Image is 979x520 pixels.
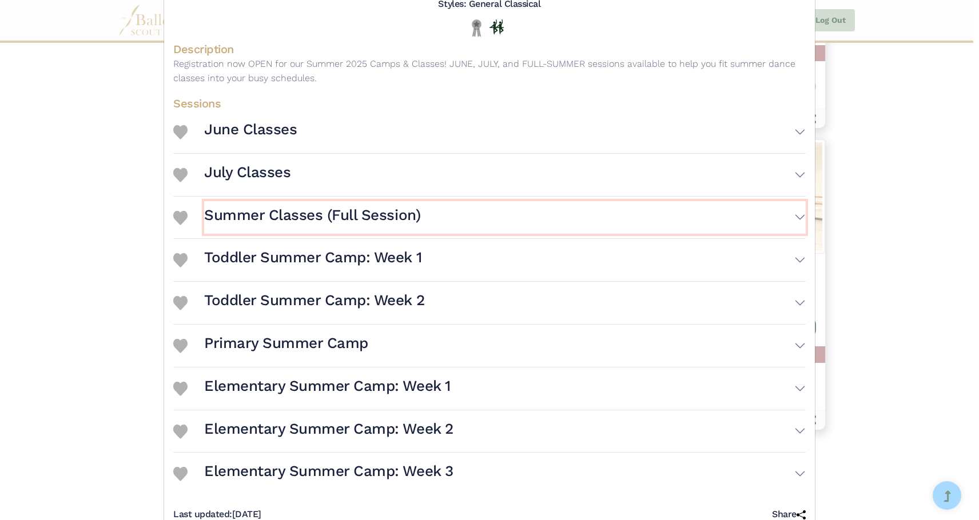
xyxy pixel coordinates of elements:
span: Last updated: [173,509,232,519]
h3: Toddler Summer Camp: Week 1 [204,248,421,267]
img: Heart [173,211,188,225]
button: Elementary Summer Camp: Week 2 [204,415,806,448]
button: Toddler Summer Camp: Week 1 [204,243,806,277]
h3: Elementary Summer Camp: Week 1 [204,377,451,396]
h3: Primary Summer Camp [204,334,368,353]
h3: Elementary Summer Camp: Week 3 [204,462,453,481]
img: In Person [489,19,504,34]
button: Elementary Summer Camp: Week 1 [204,372,806,405]
button: July Classes [204,158,806,191]
h3: June Classes [204,120,297,139]
img: Local [469,19,484,37]
img: Heart [173,296,188,310]
h3: Elementary Summer Camp: Week 2 [204,419,453,439]
img: Heart [173,425,188,439]
img: Heart [173,253,188,267]
button: June Classes [204,115,806,149]
h4: Description [173,42,806,57]
img: Heart [173,125,188,139]
h3: Toddler Summer Camp: Week 2 [204,291,424,310]
img: Heart [173,168,188,182]
img: Heart [173,382,188,396]
img: Heart [173,467,188,481]
button: Summer Classes (Full Session) [204,201,806,234]
p: Registration now OPEN for our Summer 2025 Camps & Classes! JUNE, JULY, and FULL-SUMMER sessions a... [173,57,806,86]
h3: Summer Classes (Full Session) [204,206,420,225]
button: Primary Summer Camp [204,329,806,362]
h4: Sessions [173,96,806,111]
h3: July Classes [204,163,290,182]
button: Toddler Summer Camp: Week 2 [204,286,806,319]
img: Heart [173,339,188,353]
button: Elementary Summer Camp: Week 3 [204,457,806,490]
